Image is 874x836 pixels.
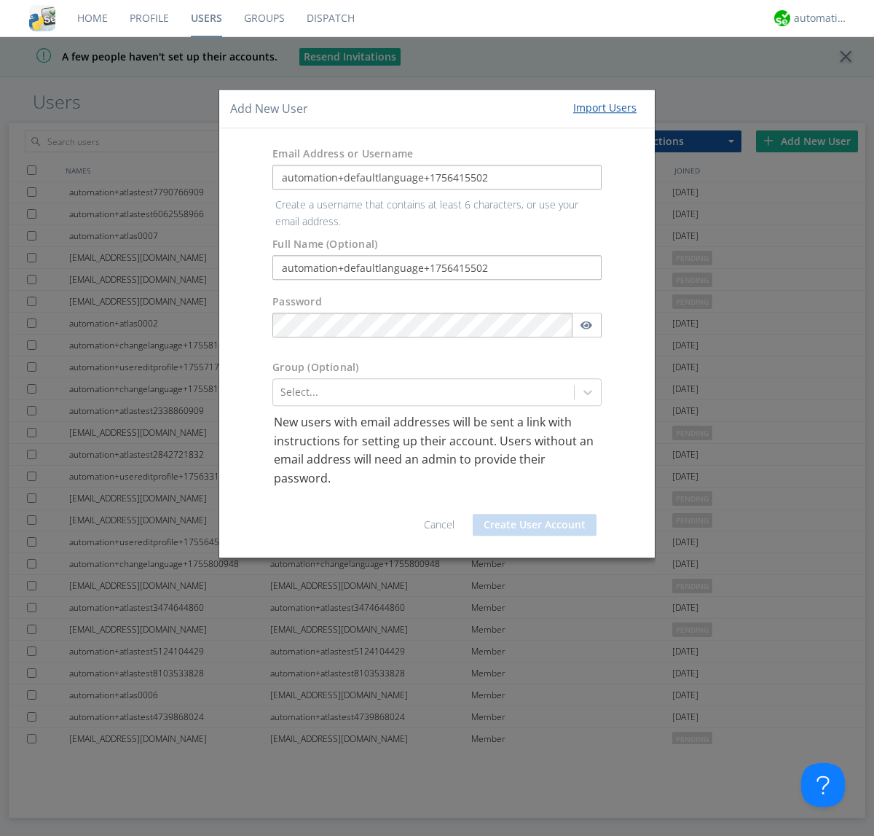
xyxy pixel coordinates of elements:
[230,101,308,117] h4: Add New User
[29,5,55,31] img: cddb5a64eb264b2086981ab96f4c1ba7
[774,10,790,26] img: d2d01cd9b4174d08988066c6d424eccd
[264,198,609,230] p: Create a username that contains at least 6 characters, or use your email address.
[424,517,454,531] a: Cancel
[272,360,358,375] label: Group (Optional)
[794,11,849,26] div: automation+atlas
[272,237,377,251] label: Full Name (Optional)
[272,147,413,162] label: Email Address or Username
[573,101,637,115] div: Import Users
[272,294,322,309] label: Password
[274,413,600,488] p: New users with email addresses will be sent a link with instructions for setting up their account...
[272,255,602,280] input: Julie Appleseed
[272,165,602,190] input: e.g. email@address.com, Housekeeping1
[473,514,597,536] button: Create User Account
